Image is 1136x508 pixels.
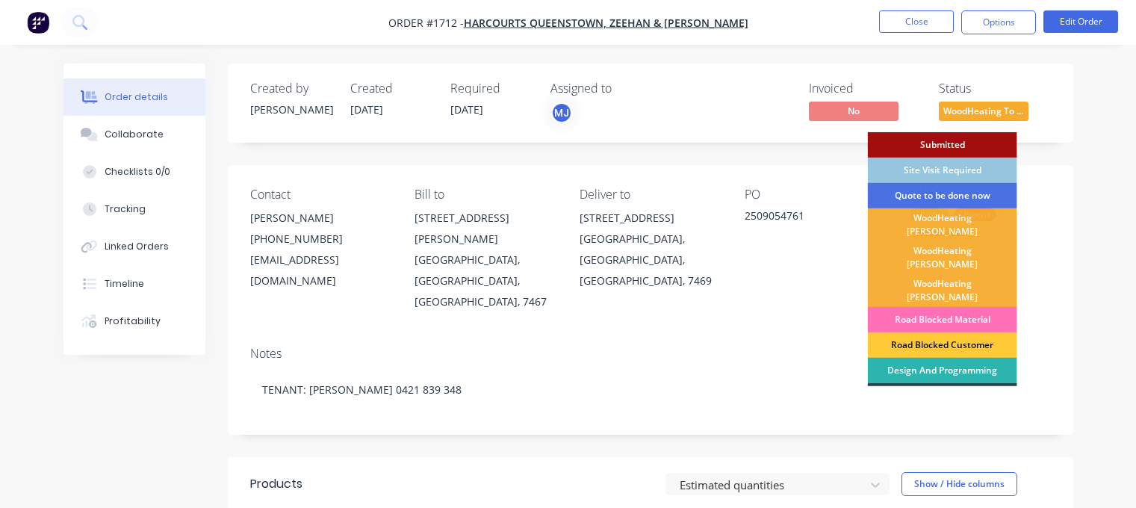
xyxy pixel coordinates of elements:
[105,165,170,179] div: Checklists 0/0
[464,16,748,30] a: Harcourts Queenstown, Zeehan & [PERSON_NAME]
[550,81,700,96] div: Assigned to
[63,78,205,116] button: Order details
[415,208,556,312] div: [STREET_ADDRESS][PERSON_NAME][GEOGRAPHIC_DATA], [GEOGRAPHIC_DATA], [GEOGRAPHIC_DATA], 7467
[939,102,1028,120] span: WoodHeating To ...
[27,11,49,34] img: Factory
[868,332,1017,358] div: Road Blocked Customer
[868,307,1017,332] div: Road Blocked Material
[250,367,1051,412] div: TENANT: [PERSON_NAME] 0421 839 348
[105,240,169,253] div: Linked Orders
[250,208,391,291] div: [PERSON_NAME][PHONE_NUMBER][EMAIL_ADDRESS][DOMAIN_NAME]
[868,183,1017,208] div: Quote to be done now
[868,158,1017,183] div: Site Visit Required
[63,190,205,228] button: Tracking
[105,277,144,291] div: Timeline
[550,102,573,124] button: MJ
[250,208,391,229] div: [PERSON_NAME]
[388,16,464,30] span: Order #1712 -
[415,250,556,312] div: [GEOGRAPHIC_DATA], [GEOGRAPHIC_DATA], [GEOGRAPHIC_DATA], 7467
[868,241,1017,274] div: WoodHeating [PERSON_NAME]
[350,102,383,117] span: [DATE]
[868,208,1017,241] div: WoodHeating [PERSON_NAME]
[415,208,556,250] div: [STREET_ADDRESS][PERSON_NAME]
[580,188,721,202] div: Deliver to
[105,128,164,141] div: Collaborate
[63,116,205,153] button: Collaborate
[939,102,1028,124] button: WoodHeating To ...
[1043,10,1118,33] button: Edit Order
[879,10,954,33] button: Close
[745,208,886,229] div: 2509054761
[580,229,721,291] div: [GEOGRAPHIC_DATA], [GEOGRAPHIC_DATA], [GEOGRAPHIC_DATA], 7469
[580,208,721,229] div: [STREET_ADDRESS]
[868,358,1017,383] div: Design And Programming
[415,188,556,202] div: Bill to
[868,383,1017,409] div: Waterjet Cutting
[580,208,721,291] div: [STREET_ADDRESS][GEOGRAPHIC_DATA], [GEOGRAPHIC_DATA], [GEOGRAPHIC_DATA], 7469
[63,303,205,340] button: Profitability
[350,81,432,96] div: Created
[450,81,533,96] div: Required
[63,228,205,265] button: Linked Orders
[63,265,205,303] button: Timeline
[250,81,332,96] div: Created by
[250,475,302,493] div: Products
[250,188,391,202] div: Contact
[250,347,1051,361] div: Notes
[105,202,146,216] div: Tracking
[939,81,1051,96] div: Status
[868,132,1017,158] div: Submitted
[250,250,391,291] div: [EMAIL_ADDRESS][DOMAIN_NAME]
[809,102,898,120] span: No
[809,81,921,96] div: Invoiced
[105,315,161,328] div: Profitability
[961,10,1036,34] button: Options
[450,102,483,117] span: [DATE]
[63,153,205,190] button: Checklists 0/0
[745,188,886,202] div: PO
[901,472,1017,496] button: Show / Hide columns
[250,102,332,117] div: [PERSON_NAME]
[250,229,391,250] div: [PHONE_NUMBER]
[105,90,168,104] div: Order details
[868,274,1017,307] div: WoodHeating [PERSON_NAME]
